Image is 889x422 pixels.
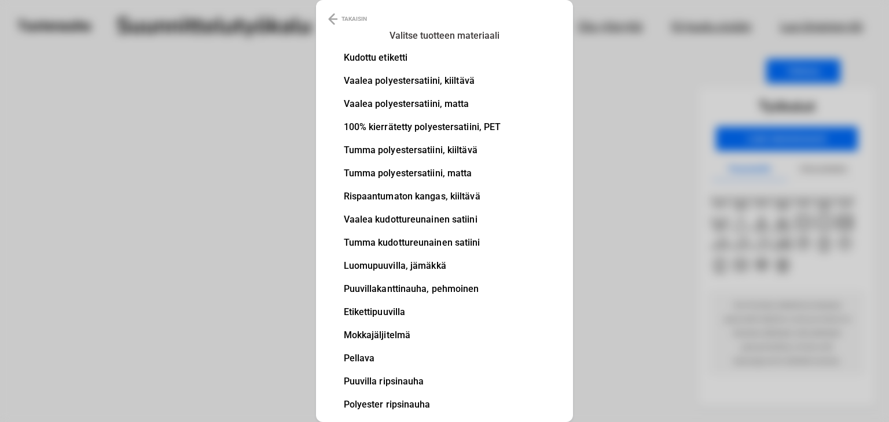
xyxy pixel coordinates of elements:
[344,169,501,178] li: Tumma polyestersatiini, matta
[351,28,538,44] h3: Valitse tuotteen materiaali
[328,12,337,26] img: Back
[344,284,501,294] li: Puuvillakanttinauha, pehmoinen
[341,12,367,26] p: TAKAISIN
[344,354,501,363] li: Pellava
[344,76,501,86] li: Vaalea polyestersatiini, kiiltävä
[344,215,501,224] li: Vaalea kudottureunainen satiini
[344,238,501,247] li: Tumma kudottureunainen satiini
[344,331,501,340] li: Mokkajäljitelmä
[344,400,501,409] li: Polyester ripsinauha
[344,123,501,132] li: 100% kierrätetty polyestersatiini, PET
[344,377,501,386] li: Puuvilla ripsinauha
[344,192,501,201] li: Rispaantumaton kangas, kiiltävä
[344,99,501,109] li: Vaalea polyestersatiini, matta
[344,261,501,271] li: Luomupuuvilla, jämäkkä
[344,308,501,317] li: Etikettipuuvilla
[344,146,501,155] li: Tumma polyestersatiini, kiiltävä
[344,53,501,62] li: Kudottu etiketti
